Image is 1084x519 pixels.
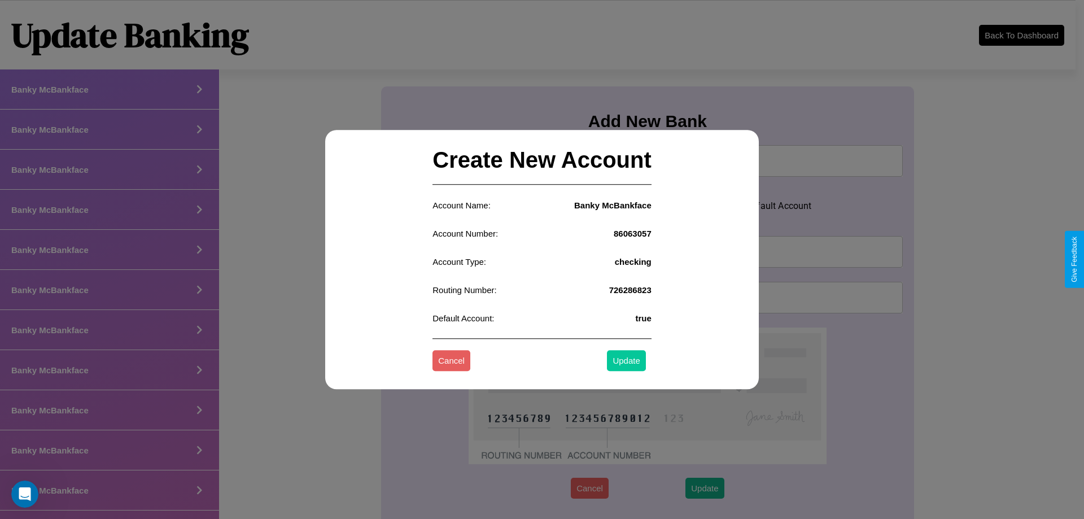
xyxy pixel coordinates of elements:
button: Cancel [432,351,470,372]
iframe: Intercom live chat [11,481,38,508]
button: Update [607,351,645,372]
h4: 726286823 [609,285,652,295]
p: Account Number: [432,226,498,241]
p: Routing Number: [432,282,496,298]
h4: Banky McBankface [574,200,652,210]
h4: true [635,313,651,323]
div: Give Feedback [1070,237,1078,282]
p: Account Name: [432,198,491,213]
p: Default Account: [432,311,494,326]
p: Account Type: [432,254,486,269]
h4: 86063057 [614,229,652,238]
h2: Create New Account [432,136,652,185]
h4: checking [615,257,652,267]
